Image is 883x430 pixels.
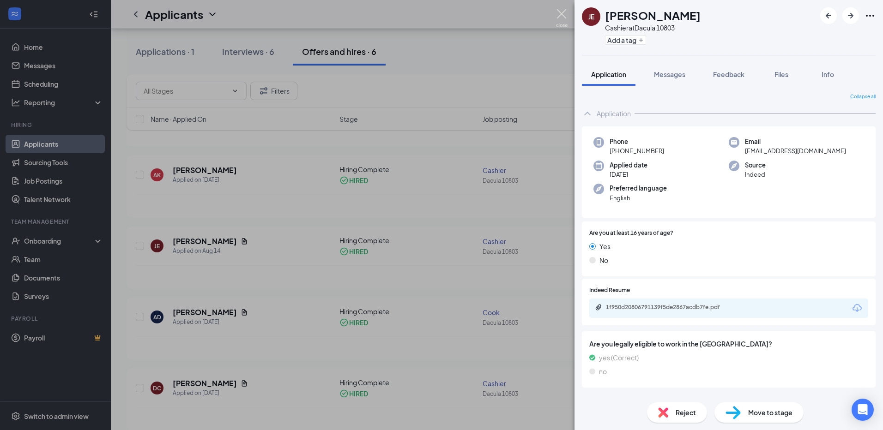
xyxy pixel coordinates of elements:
span: Reject [676,407,696,418]
div: 1f950d20806791139f5de2867acdb7fe.pdf [606,304,735,311]
span: Applied date [610,161,647,170]
span: [DATE] [610,170,647,179]
div: Open Intercom Messenger [852,399,874,421]
span: Source [745,161,766,170]
span: [EMAIL_ADDRESS][DOMAIN_NAME] [745,146,846,155]
span: Application [591,70,626,78]
span: Info [822,70,834,78]
span: no [599,366,607,376]
div: Additional Information [597,394,664,404]
button: ArrowRight [842,7,859,24]
svg: Plus [638,37,644,43]
span: [PHONE_NUMBER] [610,146,664,155]
span: Are you legally eligible to work in the [GEOGRAPHIC_DATA]? [589,339,868,349]
svg: ChevronUp [582,394,593,405]
span: Email [745,137,846,146]
div: Application [597,109,631,118]
svg: ChevronUp [582,108,593,119]
span: Collapse all [850,93,876,101]
span: Feedback [713,70,744,78]
span: Files [774,70,788,78]
span: Phone [610,137,664,146]
span: Indeed Resume [589,286,630,295]
div: JE [588,12,594,21]
span: Are you at least 16 years of age? [589,229,673,238]
svg: Ellipses [865,10,876,21]
button: PlusAdd a tag [605,35,646,45]
svg: Download [852,303,863,314]
span: Preferred language [610,184,667,193]
span: Move to stage [748,407,792,418]
div: Cashier at Dacula 10803 [605,23,701,32]
span: No [599,255,608,265]
h1: [PERSON_NAME] [605,7,701,23]
span: Yes [599,241,611,251]
svg: ArrowRight [845,10,856,21]
button: ArrowLeftNew [820,7,837,24]
svg: ArrowLeftNew [823,10,834,21]
span: yes (Correct) [599,352,639,363]
span: English [610,193,667,203]
span: Messages [654,70,685,78]
span: Indeed [745,170,766,179]
a: Paperclip1f950d20806791139f5de2867acdb7fe.pdf [595,304,744,312]
svg: Paperclip [595,304,602,311]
